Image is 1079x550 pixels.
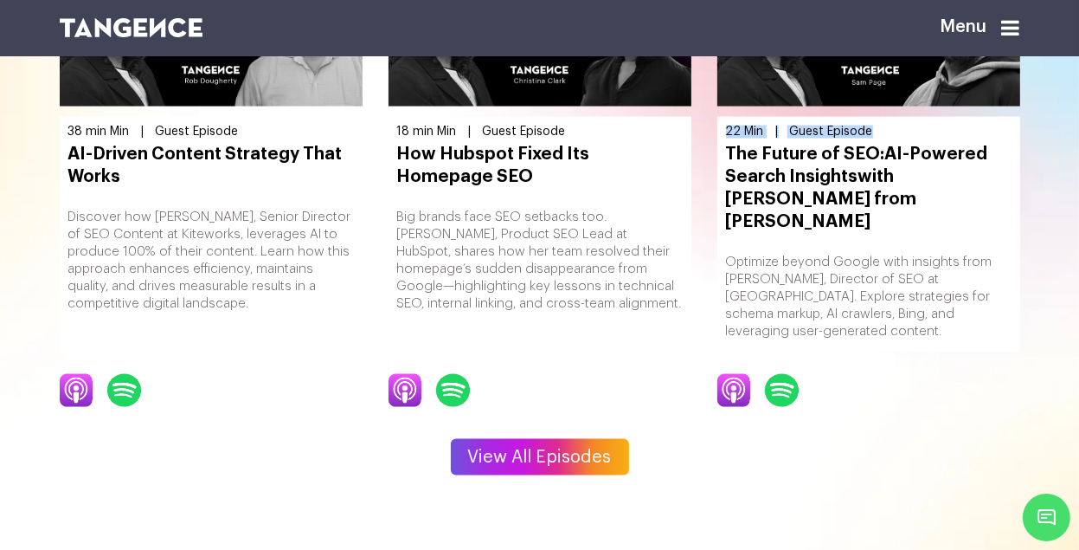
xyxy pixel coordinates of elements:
[775,126,779,138] span: |
[68,126,130,138] span: 38 min Min
[389,374,423,406] img: podcast1new.png
[60,374,94,406] img: podcast1new.png
[765,374,800,407] img: podcast3new.png
[60,18,203,37] img: logo SVG
[726,254,1012,340] p: Optimize beyond Google with insights from [PERSON_NAME], Director of SEO at [GEOGRAPHIC_DATA]. Ex...
[156,126,239,138] span: Guest Episode
[141,126,145,138] span: |
[451,439,629,476] a: View All Episodes
[68,209,354,313] p: Discover how [PERSON_NAME], Senior Director of SEO Content at Kiteworks, leverages AI to produce ...
[726,146,988,185] span: AI-Powered Search Insights
[397,126,457,138] span: 18 min Min
[436,374,471,407] img: podcast3new.png
[726,143,1012,233] h3: The Future of SEO: with [PERSON_NAME] from [PERSON_NAME]
[726,143,1012,233] a: The Future of SEO:AI-Powered Search Insightswith [PERSON_NAME] from [PERSON_NAME]
[468,126,472,138] span: |
[1023,494,1070,541] span: Chat Widget
[717,374,752,406] img: podcast1new.png
[726,126,764,138] span: 22 Min
[107,374,142,407] img: podcast3new.png
[790,126,873,138] span: Guest Episode
[397,209,683,313] p: Big brands face SEO setbacks too. [PERSON_NAME], Product SEO Lead at HubSpot, shares how her team...
[397,143,683,188] a: How Hubspot Fixed Its Homepage SEO
[483,126,566,138] span: Guest Episode
[68,143,354,188] a: AI-Driven Content Strategy That Works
